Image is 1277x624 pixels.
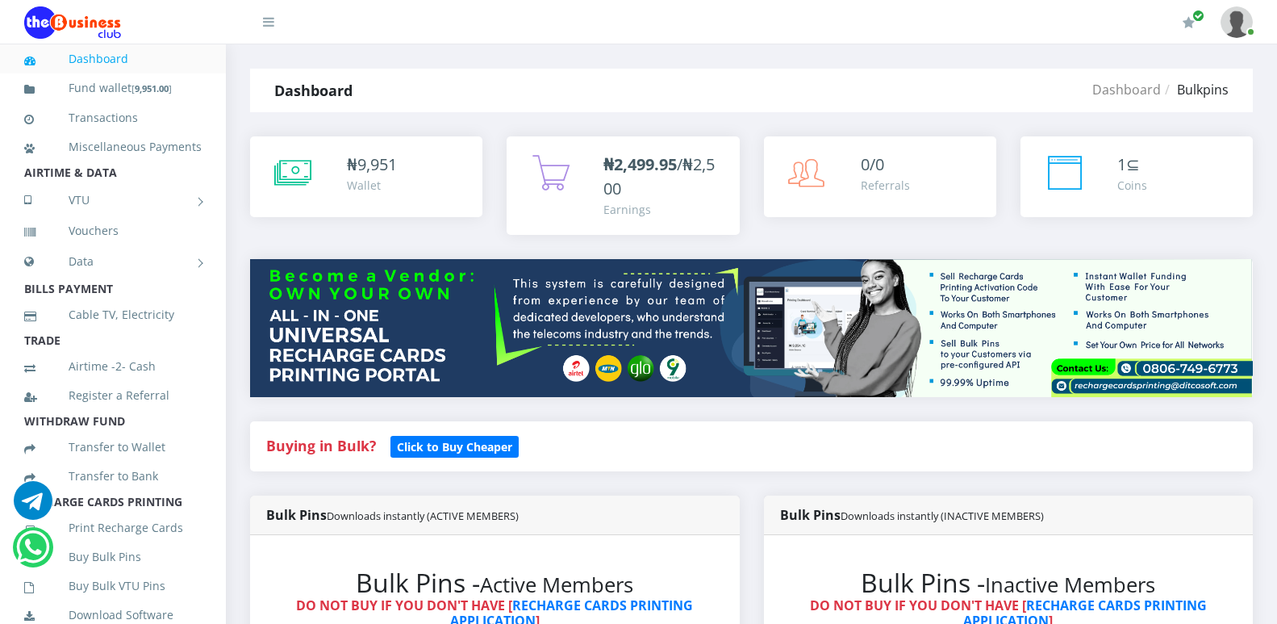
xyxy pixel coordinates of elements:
[390,436,519,455] a: Click to Buy Cheaper
[24,180,202,220] a: VTU
[1117,153,1126,175] span: 1
[603,201,723,218] div: Earnings
[1183,16,1195,29] i: Renew/Upgrade Subscription
[24,458,202,495] a: Transfer to Bank
[250,259,1253,397] img: multitenant_rcp.png
[796,567,1221,598] h2: Bulk Pins -
[397,439,512,454] b: Click to Buy Cheaper
[135,82,169,94] b: 9,951.00
[507,136,739,235] a: ₦2,499.95/₦2,500 Earnings
[347,177,397,194] div: Wallet
[24,99,202,136] a: Transactions
[266,436,376,455] strong: Buying in Bulk?
[24,40,202,77] a: Dashboard
[24,241,202,282] a: Data
[24,509,202,547] a: Print Recharge Cards
[24,538,202,576] a: Buy Bulk Pins
[24,128,202,165] a: Miscellaneous Payments
[24,212,202,249] a: Vouchers
[282,567,707,598] h2: Bulk Pins -
[24,6,121,39] img: Logo
[861,153,884,175] span: 0/0
[480,571,633,599] small: Active Members
[780,506,1044,524] strong: Bulk Pins
[1192,10,1204,22] span: Renew/Upgrade Subscription
[841,509,1044,523] small: Downloads instantly (INACTIVE MEMBERS)
[24,296,202,333] a: Cable TV, Electricity
[347,153,397,177] div: ₦
[16,540,49,567] a: Chat for support
[24,567,202,605] a: Buy Bulk VTU Pins
[861,177,910,194] div: Referrals
[1117,177,1147,194] div: Coins
[603,153,677,175] b: ₦2,499.95
[266,506,519,524] strong: Bulk Pins
[985,571,1155,599] small: Inactive Members
[1092,81,1161,98] a: Dashboard
[1117,153,1147,177] div: ⊆
[274,81,353,100] strong: Dashboard
[764,136,996,217] a: 0/0 Referrals
[250,136,482,217] a: ₦9,951 Wallet
[603,153,715,199] span: /₦2,500
[1221,6,1253,38] img: User
[24,348,202,385] a: Airtime -2- Cash
[14,493,52,520] a: Chat for support
[1161,80,1229,99] li: Bulkpins
[24,69,202,107] a: Fund wallet[9,951.00]
[357,153,397,175] span: 9,951
[131,82,172,94] small: [ ]
[24,429,202,466] a: Transfer to Wallet
[24,377,202,414] a: Register a Referral
[327,509,519,523] small: Downloads instantly (ACTIVE MEMBERS)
